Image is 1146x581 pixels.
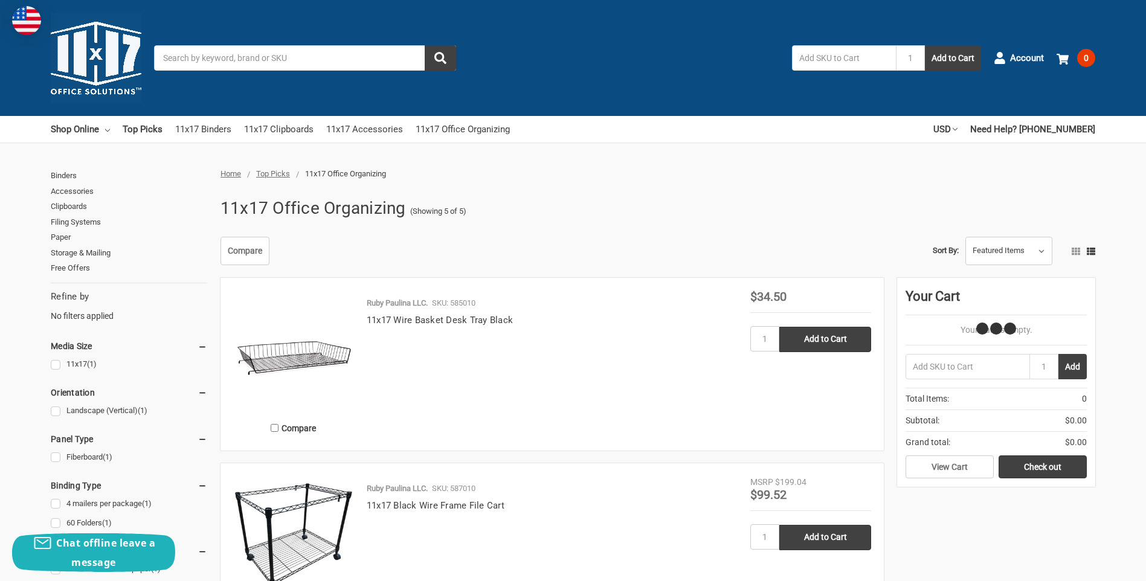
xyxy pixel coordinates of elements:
button: Chat offline leave a message [12,533,175,572]
span: 11x17 Office Organizing [305,169,386,178]
button: Add to Cart [925,45,981,71]
a: 11x17 Office Organizing [416,116,510,143]
a: Top Picks [256,169,290,178]
div: Your Cart [906,286,1087,315]
input: Add to Cart [779,327,871,352]
a: Landscape (Vertical) [51,403,207,419]
h5: Refine by [51,290,207,304]
span: $34.50 [750,289,787,304]
p: Ruby Paulina LLC. [367,483,428,495]
span: (1) [103,452,112,461]
a: Clipboards [51,199,207,214]
img: 11x17 Wire Basket Desk Tray Black [233,290,354,411]
a: 11x17 Black Wire Frame File Cart [367,500,504,511]
a: 11x17 Accessories [326,116,403,143]
span: (1) [87,359,97,368]
img: duty and tax information for United States [12,6,41,35]
input: Add SKU to Cart [792,45,896,71]
span: 0 [1077,49,1095,67]
span: Grand total: [906,436,950,449]
input: Add to Cart [779,525,871,550]
div: No filters applied [51,290,207,323]
iframe: Google Customer Reviews [1046,548,1146,581]
a: USD [933,116,958,143]
a: Fiberboard [51,449,207,466]
span: $0.00 [1065,414,1087,427]
a: Paper [51,230,207,245]
a: Home [221,169,241,178]
span: $0.00 [1065,436,1087,449]
span: 0 [1082,393,1087,405]
img: 11x17.com [51,13,141,103]
h1: 11x17 Office Organizing [221,193,406,224]
span: Account [1010,51,1044,65]
h5: Panel Type [51,432,207,446]
span: (1) [142,499,152,508]
span: Total Items: [906,393,949,405]
span: $199.04 [775,477,806,487]
a: 60 Folders [51,515,207,531]
p: Your Cart Is Empty. [906,324,1087,336]
h5: Media Size [51,339,207,353]
input: Add SKU to Cart [906,354,1029,379]
a: Check out [999,455,1087,478]
span: (Showing 5 of 5) [410,205,466,217]
a: 11x17 Wire Basket Desk Tray Black [367,315,513,326]
h5: Binding Type [51,478,207,493]
span: Subtotal: [906,414,939,427]
a: View Cart [906,455,994,478]
p: SKU: 585010 [432,297,475,309]
a: Storage & Mailing [51,245,207,261]
span: (1) [138,406,147,415]
span: $99.52 [750,487,787,502]
a: Accessories [51,184,207,199]
a: Shop Online [51,116,110,143]
a: 11x17 Binders [175,116,231,143]
span: Chat offline leave a message [56,536,155,569]
p: SKU: 587010 [432,483,475,495]
p: Ruby Paulina LLC. [367,297,428,309]
label: Sort By: [933,242,959,260]
h5: Orientation [51,385,207,400]
a: Need Help? [PHONE_NUMBER] [970,116,1095,143]
a: Filing Systems [51,214,207,230]
a: Binders [51,168,207,184]
a: Compare [221,237,269,266]
input: Search by keyword, brand or SKU [154,45,456,71]
a: Top Picks [123,116,163,143]
a: 0 [1057,42,1095,74]
a: Account [994,42,1044,74]
div: MSRP [750,476,773,489]
a: 4 mailers per package [51,496,207,512]
label: Compare [233,418,354,438]
button: Add [1058,354,1087,379]
input: Compare [271,424,278,432]
a: 11x17 [51,356,207,373]
span: (1) [102,518,112,527]
a: 11x17 Clipboards [244,116,314,143]
a: Free Offers [51,260,207,276]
